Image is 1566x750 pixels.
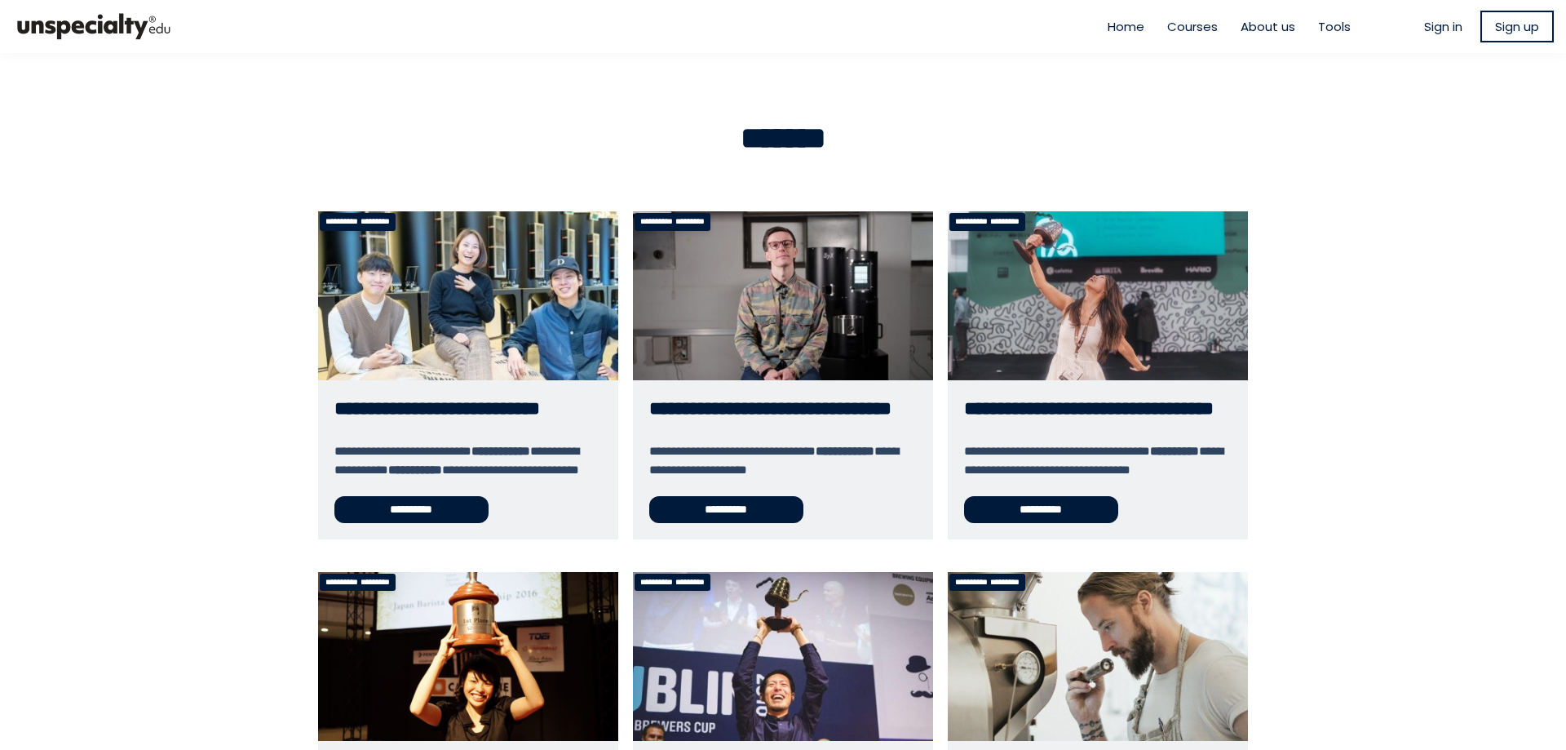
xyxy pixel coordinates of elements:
[1241,17,1295,36] a: About us
[1480,11,1554,42] a: Sign up
[1318,17,1351,36] a: Tools
[1108,17,1144,36] a: Home
[1495,17,1539,36] span: Sign up
[1167,17,1218,36] a: Courses
[12,7,175,47] img: bc390a18feecddb333977e298b3a00a1.png
[1424,17,1462,36] a: Sign in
